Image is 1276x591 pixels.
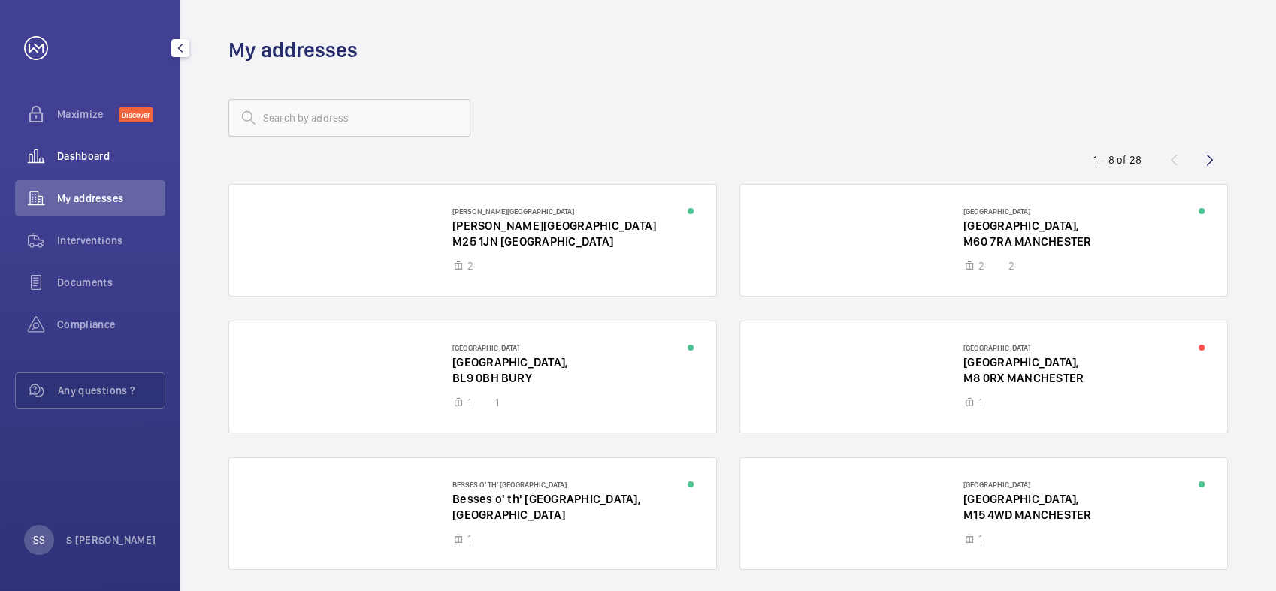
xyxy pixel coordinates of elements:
span: Dashboard [57,149,165,164]
span: Maximize [57,107,119,122]
h1: My addresses [228,36,358,64]
p: S [PERSON_NAME] [66,532,156,547]
span: Compliance [57,317,165,332]
span: Any questions ? [58,383,165,398]
span: Discover [119,107,153,122]
span: My addresses [57,191,165,206]
span: Documents [57,275,165,290]
p: SS [33,532,45,547]
input: Search by address [228,99,470,137]
span: Interventions [57,233,165,248]
div: 1 – 8 of 28 [1093,152,1141,167]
